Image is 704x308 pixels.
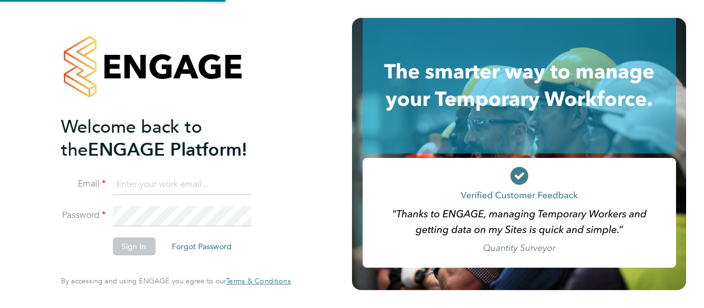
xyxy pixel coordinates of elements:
[61,178,106,190] label: Email
[61,115,279,161] h2: ENGAGE Platform!
[226,277,290,286] a: Terms & Conditions
[112,237,155,255] button: Sign In
[163,237,241,255] button: Forgot Password
[61,209,106,221] label: Password
[61,276,290,286] span: By accessing and using ENGAGE you agree to our
[61,116,202,161] span: Welcome back to the
[112,175,251,195] input: Enter your work email...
